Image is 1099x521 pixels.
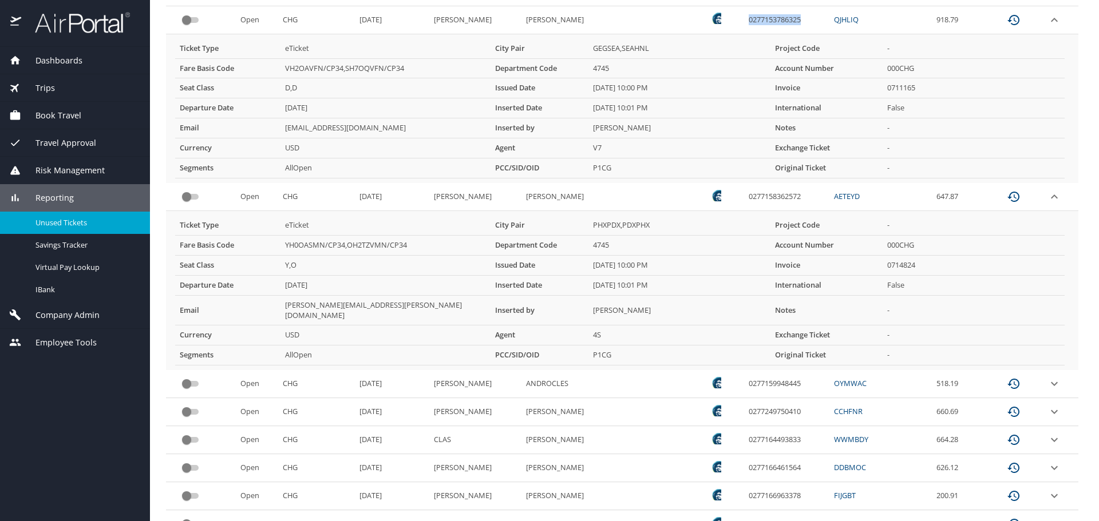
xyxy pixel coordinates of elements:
[280,345,491,365] td: AllOpen
[834,378,867,388] a: OYMWAC
[710,405,721,416] img: Alaska Airlines
[280,58,491,78] td: VH2OAVFN/CP34,SH7OQVFN/CP34
[770,325,883,345] th: Exchange Ticket
[744,426,829,454] td: 0277164493833
[175,345,280,365] th: Segments
[834,14,859,25] a: QJHLIQ
[491,39,588,58] th: City Pair
[588,98,770,118] td: [DATE] 10:01 PM
[278,426,355,454] td: CHG
[588,138,770,158] td: V7
[236,426,278,454] td: Open
[175,138,280,158] th: Currency
[770,235,883,255] th: Account Number
[883,345,1065,365] td: -
[35,284,136,295] span: IBank
[21,164,105,177] span: Risk Management
[175,325,280,345] th: Currency
[280,275,491,295] td: [DATE]
[1047,405,1061,419] button: expand row
[883,58,1065,78] td: 000CHG
[521,183,691,211] td: [PERSON_NAME]
[280,39,491,58] td: eTicket
[834,434,868,444] a: WWMBDY
[280,158,491,178] td: AllOpen
[910,426,990,454] td: 664.28
[429,6,522,34] td: [PERSON_NAME]
[910,6,990,34] td: 918.79
[22,11,130,34] img: airportal-logo.png
[236,454,278,482] td: Open
[278,398,355,426] td: CHG
[588,275,770,295] td: [DATE] 10:01 PM
[1047,433,1061,447] button: expand row
[175,216,1065,365] table: more info about unused tickets
[35,240,136,250] span: Savings Tracker
[1047,377,1061,391] button: expand row
[491,78,588,98] th: Issued Date
[521,454,691,482] td: [PERSON_NAME]
[278,454,355,482] td: CHG
[710,489,721,500] img: Alaska Airlines
[883,325,1065,345] td: -
[883,235,1065,255] td: 000CHG
[280,78,491,98] td: D,D
[883,158,1065,178] td: -
[355,6,429,34] td: [DATE]
[21,336,97,349] span: Employee Tools
[175,78,280,98] th: Seat Class
[278,370,355,398] td: CHG
[770,345,883,365] th: Original Ticket
[588,255,770,275] td: [DATE] 10:00 PM
[834,191,860,201] a: AETEYD
[491,138,588,158] th: Agent
[770,138,883,158] th: Exchange Ticket
[175,39,280,58] th: Ticket Type
[834,406,863,416] a: CCHFNR
[21,82,55,94] span: Trips
[710,13,721,24] img: Alaska Airlines
[883,255,1065,275] td: 0714824
[355,183,429,211] td: [DATE]
[280,255,491,275] td: Y,O
[521,370,691,398] td: ANDROCLES
[280,118,491,138] td: [EMAIL_ADDRESS][DOMAIN_NAME]
[280,98,491,118] td: [DATE]
[491,235,588,255] th: Department Code
[588,39,770,58] td: GEGSEA,SEAHNL
[883,216,1065,235] td: -
[710,433,721,444] img: Alaska Airlines
[175,295,280,325] th: Email
[429,454,522,482] td: [PERSON_NAME]
[280,235,491,255] td: YH0OASMN/CP34,OH2TZVMN/CP34
[35,262,136,273] span: Virtual Pay Lookup
[355,454,429,482] td: [DATE]
[521,6,691,34] td: [PERSON_NAME]
[280,325,491,345] td: USD
[236,6,278,34] td: Open
[883,39,1065,58] td: -
[588,158,770,178] td: P1CG
[175,235,280,255] th: Fare Basis Code
[429,398,522,426] td: [PERSON_NAME]
[588,235,770,255] td: 4745
[1047,190,1061,204] button: expand row
[21,109,81,122] span: Book Travel
[236,482,278,510] td: Open
[883,98,1065,118] td: False
[883,118,1065,138] td: -
[710,377,721,388] img: Alaska Airlines
[491,255,588,275] th: Issued Date
[770,118,883,138] th: Notes
[236,370,278,398] td: Open
[834,462,866,472] a: DDBMOC
[491,295,588,325] th: Inserted by
[491,98,588,118] th: Inserted Date
[175,216,280,235] th: Ticket Type
[770,255,883,275] th: Invoice
[744,6,829,34] td: 0277153786325
[175,98,280,118] th: Departure Date
[588,78,770,98] td: [DATE] 10:00 PM
[883,295,1065,325] td: -
[710,190,721,201] img: Alaska Airlines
